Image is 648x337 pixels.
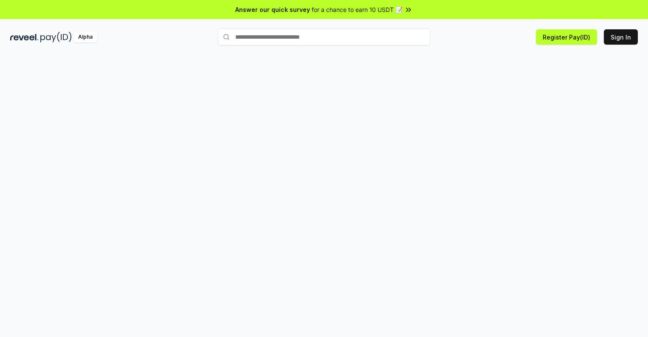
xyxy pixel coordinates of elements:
[235,5,310,14] span: Answer our quick survey
[312,5,403,14] span: for a chance to earn 10 USDT 📝
[536,29,597,45] button: Register Pay(ID)
[604,29,638,45] button: Sign In
[73,32,97,42] div: Alpha
[10,32,39,42] img: reveel_dark
[40,32,72,42] img: pay_id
